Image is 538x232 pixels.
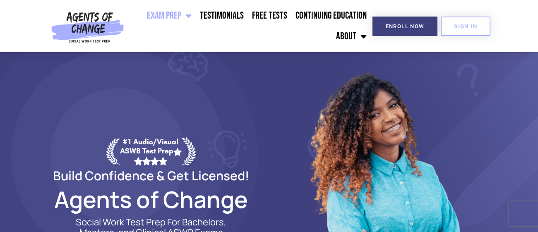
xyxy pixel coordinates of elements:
[291,5,371,26] a: Continuing Education
[196,5,248,26] a: Testimonials
[332,26,371,47] a: About
[143,5,196,26] a: Exam Prep
[120,137,182,165] div: #1 Audio/Visual ASWB Test Prep
[441,17,490,36] a: SIGN IN
[454,24,477,29] span: SIGN IN
[127,5,371,47] nav: Menu
[386,24,424,29] span: Enroll Now
[372,17,437,36] a: Enroll Now
[33,190,269,209] h2: Agents of Change
[248,5,291,26] a: Free Tests
[33,170,269,182] h2: Build Confidence & Get Licensed!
